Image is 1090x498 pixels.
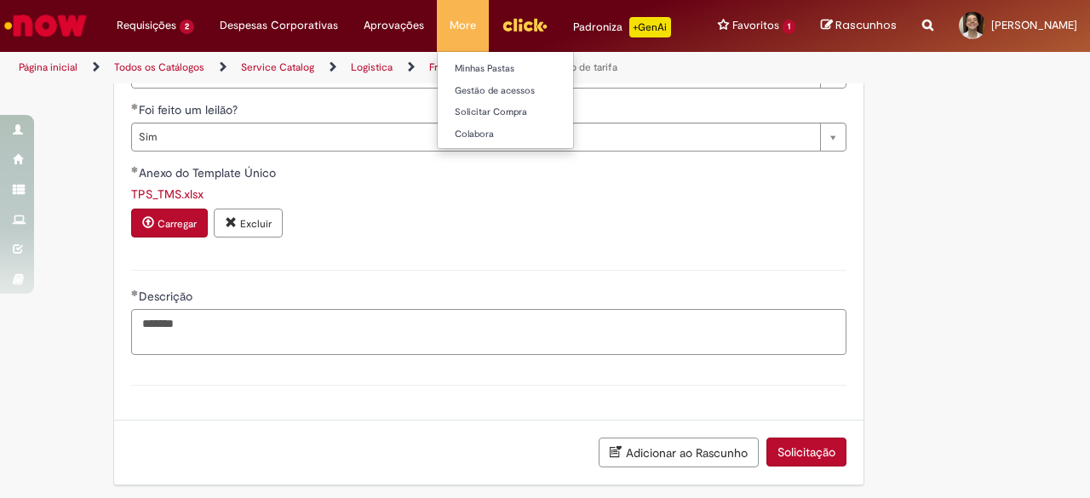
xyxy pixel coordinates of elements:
a: Rascunhos [821,18,897,34]
span: Aprovações [364,17,424,34]
span: Foi feito um leilão? [139,102,241,117]
a: Fretes - Tarifas [429,60,498,74]
span: Despesas Corporativas [220,17,338,34]
a: Colabora [438,125,625,144]
p: +GenAi [629,17,671,37]
span: 1 [783,20,795,34]
a: Página inicial [19,60,77,74]
span: Obrigatório Preenchido [131,289,139,296]
a: Download de TPS_TMS.xlsx [131,186,204,202]
span: Obrigatório Preenchido [131,103,139,110]
span: Rascunhos [835,17,897,33]
button: Carregar anexo de Anexo do Template Único Required [131,209,208,238]
a: Gestão de acessos [438,82,625,100]
img: click_logo_yellow_360x200.png [502,12,548,37]
span: 2 [180,20,194,34]
span: Favoritos [732,17,779,34]
div: Padroniza [573,17,671,37]
img: ServiceNow [2,9,89,43]
span: Anexo do Template Único [139,165,279,180]
span: Descrição [139,289,196,304]
textarea: Descrição [131,309,846,354]
a: Logistica [351,60,393,74]
a: Todos os Catálogos [114,60,204,74]
span: Obrigatório Preenchido [131,166,139,173]
small: Excluir [240,217,272,231]
span: More [450,17,476,34]
button: Excluir anexo TPS_TMS.xlsx [214,209,283,238]
span: Sim [139,123,812,151]
button: Solicitação [766,438,846,467]
a: Cadastro de tarifa [535,60,617,74]
small: Carregar [158,217,197,231]
span: Requisições [117,17,176,34]
button: Adicionar ao Rascunho [599,438,759,467]
a: Service Catalog [241,60,314,74]
ul: More [437,51,574,149]
ul: Trilhas de página [13,52,714,83]
span: [PERSON_NAME] [991,18,1077,32]
a: Minhas Pastas [438,60,625,78]
a: Solicitar Compra [438,103,625,122]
